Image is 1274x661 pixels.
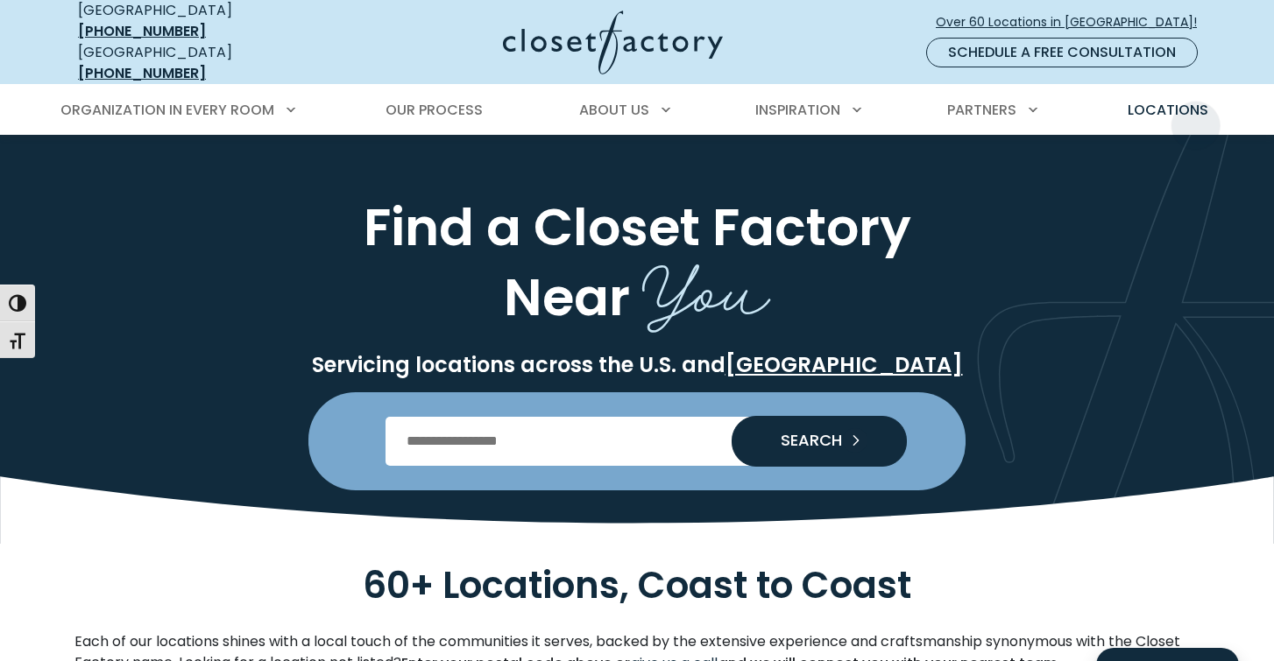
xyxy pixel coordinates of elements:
[767,432,842,448] span: SEARCH
[936,13,1211,32] span: Over 60 Locations in [GEOGRAPHIC_DATA]!
[78,21,206,41] a: [PHONE_NUMBER]
[386,417,889,466] input: Enter Postal Code
[725,350,963,379] a: [GEOGRAPHIC_DATA]
[78,42,332,84] div: [GEOGRAPHIC_DATA]
[732,416,907,467] button: Search our Nationwide Locations
[503,11,723,74] img: Closet Factory Logo
[935,7,1212,38] a: Over 60 Locations in [GEOGRAPHIC_DATA]!
[60,100,274,120] span: Organization in Every Room
[642,230,770,339] span: You
[78,63,206,83] a: [PHONE_NUMBER]
[755,100,840,120] span: Inspiration
[947,100,1016,120] span: Partners
[579,100,649,120] span: About Us
[926,38,1198,67] a: Schedule a Free Consultation
[363,559,911,610] span: 60+ Locations, Coast to Coast
[386,100,483,120] span: Our Process
[48,86,1226,135] nav: Primary Menu
[364,191,911,264] span: Find a Closet Factory
[74,352,1200,378] p: Servicing locations across the U.S. and
[1128,100,1208,120] span: Locations
[504,261,630,334] span: Near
